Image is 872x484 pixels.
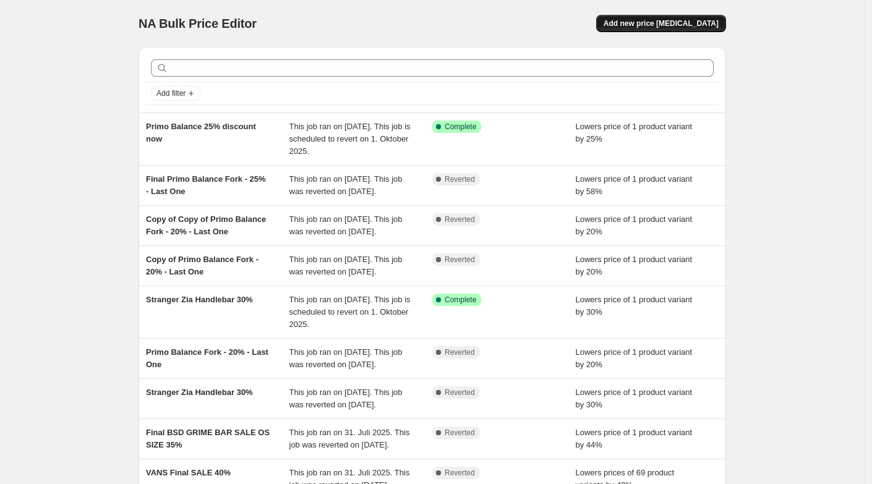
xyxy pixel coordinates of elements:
[576,174,693,196] span: Lowers price of 1 product variant by 58%
[576,122,693,143] span: Lowers price of 1 product variant by 25%
[146,295,253,304] span: Stranger Zia Handlebar 30%
[289,214,403,236] span: This job ran on [DATE]. This job was reverted on [DATE].
[146,122,256,143] span: Primo Balance 25% discount now
[151,86,200,101] button: Add filter
[146,388,253,397] span: Stranger Zia Handlebar 30%
[289,122,411,156] span: This job ran on [DATE]. This job is scheduled to revert on 1. Oktober 2025.
[445,468,475,478] span: Reverted
[445,388,475,397] span: Reverted
[445,428,475,438] span: Reverted
[576,255,693,276] span: Lowers price of 1 product variant by 20%
[289,255,403,276] span: This job ran on [DATE]. This job was reverted on [DATE].
[445,122,476,132] span: Complete
[445,347,475,357] span: Reverted
[146,468,231,477] span: VANS Final SALE 40%
[576,388,693,409] span: Lowers price of 1 product variant by 30%
[139,17,257,30] span: NA Bulk Price Editor
[146,428,270,449] span: Final BSD GRIME BAR SALE OS SIZE 35%
[146,174,266,196] span: Final Primo Balance Fork - 25% - Last One
[289,174,403,196] span: This job ran on [DATE]. This job was reverted on [DATE].
[576,347,693,369] span: Lowers price of 1 product variant by 20%
[576,214,693,236] span: Lowers price of 1 product variant by 20%
[604,19,719,28] span: Add new price [MEDICAL_DATA]
[289,388,403,409] span: This job ran on [DATE]. This job was reverted on [DATE].
[445,295,476,305] span: Complete
[146,214,266,236] span: Copy of Copy of Primo Balance Fork - 20% - Last One
[146,255,259,276] span: Copy of Primo Balance Fork - 20% - Last One
[156,88,186,98] span: Add filter
[289,428,410,449] span: This job ran on 31. Juli 2025. This job was reverted on [DATE].
[289,347,403,369] span: This job ran on [DATE]. This job was reverted on [DATE].
[576,428,693,449] span: Lowers price of 1 product variant by 44%
[576,295,693,316] span: Lowers price of 1 product variant by 30%
[146,347,268,369] span: Primo Balance Fork - 20% - Last One
[445,214,475,224] span: Reverted
[289,295,411,329] span: This job ran on [DATE]. This job is scheduled to revert on 1. Oktober 2025.
[445,174,475,184] span: Reverted
[596,15,726,32] button: Add new price [MEDICAL_DATA]
[445,255,475,265] span: Reverted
